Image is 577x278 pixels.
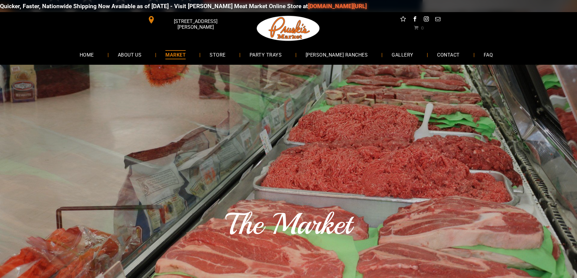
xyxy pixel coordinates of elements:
[256,12,321,45] img: Pruski-s+Market+HQ+Logo2-1920w.png
[399,15,407,25] a: Social network
[421,25,423,30] span: 0
[201,47,234,63] a: STORE
[156,47,195,63] a: MARKET
[383,47,422,63] a: GALLERY
[475,47,502,63] a: FAQ
[225,205,352,243] span: The Market
[422,15,430,25] a: instagram
[434,15,442,25] a: email
[297,47,377,63] a: [PERSON_NAME] RANCHES
[240,47,291,63] a: PARTY TRAYS
[109,47,151,63] a: ABOUT US
[156,15,234,33] span: [STREET_ADDRESS][PERSON_NAME]
[71,47,103,63] a: HOME
[411,15,419,25] a: facebook
[143,15,236,25] a: [STREET_ADDRESS][PERSON_NAME]
[428,47,469,63] a: CONTACT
